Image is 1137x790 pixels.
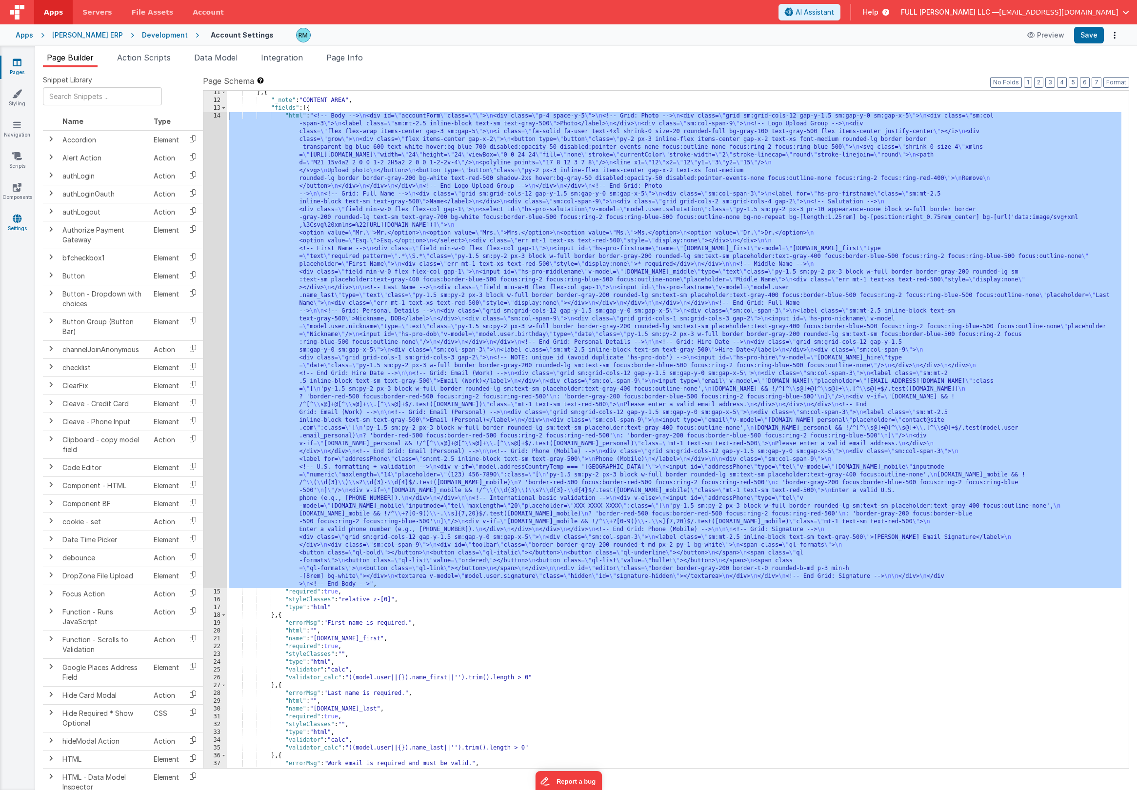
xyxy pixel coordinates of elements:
td: Element [150,458,183,476]
td: Button Group (Button Bar) [59,313,150,340]
td: Action [150,585,183,603]
span: Help [863,7,878,17]
td: Function - Scrolls to Validation [59,631,150,658]
span: Page Schema [203,75,254,87]
td: Element [150,376,183,395]
button: AI Assistant [778,4,840,20]
td: Clipboard - copy model field [59,431,150,458]
span: Page Info [326,53,363,62]
div: [PERSON_NAME] ERP [52,30,123,40]
td: Hide Required * Show Optional [59,704,150,732]
td: Button - Dropdown with choices [59,285,150,313]
button: 4 [1057,77,1067,88]
td: Alert Action [59,149,150,167]
td: Element [150,221,183,249]
button: 1 [1024,77,1032,88]
div: 37 [203,760,227,768]
span: Name [62,117,83,125]
td: Element [150,395,183,413]
div: 17 [203,604,227,612]
td: Cleave - Credit Card [59,395,150,413]
button: 7 [1092,77,1101,88]
td: Action [150,167,183,185]
div: 31 [203,713,227,721]
td: Action [150,431,183,458]
button: Preview [1021,27,1070,43]
td: Element [150,313,183,340]
div: 38 [203,768,227,775]
td: Code Editor [59,458,150,476]
td: channelJoinAnonymous [59,340,150,358]
span: Page Builder [47,53,94,62]
td: HTML [59,750,150,768]
td: DropZone File Upload [59,567,150,585]
td: Element [150,567,183,585]
td: Element [150,494,183,513]
td: hideModal Action [59,732,150,750]
span: FULL [PERSON_NAME] LLC — [901,7,999,17]
td: Action [150,513,183,531]
div: 33 [203,729,227,736]
button: 3 [1045,77,1055,88]
td: Function - Runs JavaScript [59,603,150,631]
div: 25 [203,666,227,674]
div: 27 [203,682,227,690]
span: AI Assistant [796,7,834,17]
td: authLogin [59,167,150,185]
button: 5 [1069,77,1078,88]
td: Focus Action [59,585,150,603]
input: Search Snippets ... [43,87,162,105]
div: 16 [203,596,227,604]
div: 13 [203,104,227,112]
div: 34 [203,736,227,744]
td: Element [150,358,183,376]
td: Element [150,249,183,267]
td: Action [150,203,183,221]
td: Component - HTML [59,476,150,494]
span: [EMAIL_ADDRESS][DOMAIN_NAME] [999,7,1118,17]
td: Button [59,267,150,285]
td: cookie - set [59,513,150,531]
div: 19 [203,619,227,627]
button: FULL [PERSON_NAME] LLC — [EMAIL_ADDRESS][DOMAIN_NAME] [901,7,1129,17]
div: 23 [203,651,227,658]
td: Action [150,185,183,203]
td: Element [150,658,183,686]
td: Element [150,285,183,313]
div: 21 [203,635,227,643]
td: Element [150,531,183,549]
td: Authorize Payment Gateway [59,221,150,249]
td: ClearFix [59,376,150,395]
td: Hide Card Modal [59,686,150,704]
td: Action [150,631,183,658]
td: Action [150,149,183,167]
span: Snippet Library [43,75,92,85]
button: No Folds [990,77,1022,88]
td: Element [150,750,183,768]
h4: Account Settings [211,31,274,39]
div: 11 [203,89,227,97]
div: 29 [203,697,227,705]
span: Type [154,117,171,125]
div: 20 [203,627,227,635]
span: Integration [261,53,303,62]
div: 15 [203,588,227,596]
div: 36 [203,752,227,760]
td: Element [150,413,183,431]
img: b13c88abc1fc393ceceb84a58fc04ef4 [297,28,310,42]
span: Servers [82,7,112,17]
div: Development [142,30,188,40]
span: Action Scripts [117,53,171,62]
td: Component BF [59,494,150,513]
div: 22 [203,643,227,651]
td: bfcheckbox1 [59,249,150,267]
td: Action [150,603,183,631]
div: Apps [16,30,33,40]
td: Accordion [59,131,150,149]
td: Action [150,732,183,750]
div: 24 [203,658,227,666]
td: Google Places Address Field [59,658,150,686]
button: 2 [1034,77,1043,88]
td: Action [150,549,183,567]
div: 35 [203,744,227,752]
